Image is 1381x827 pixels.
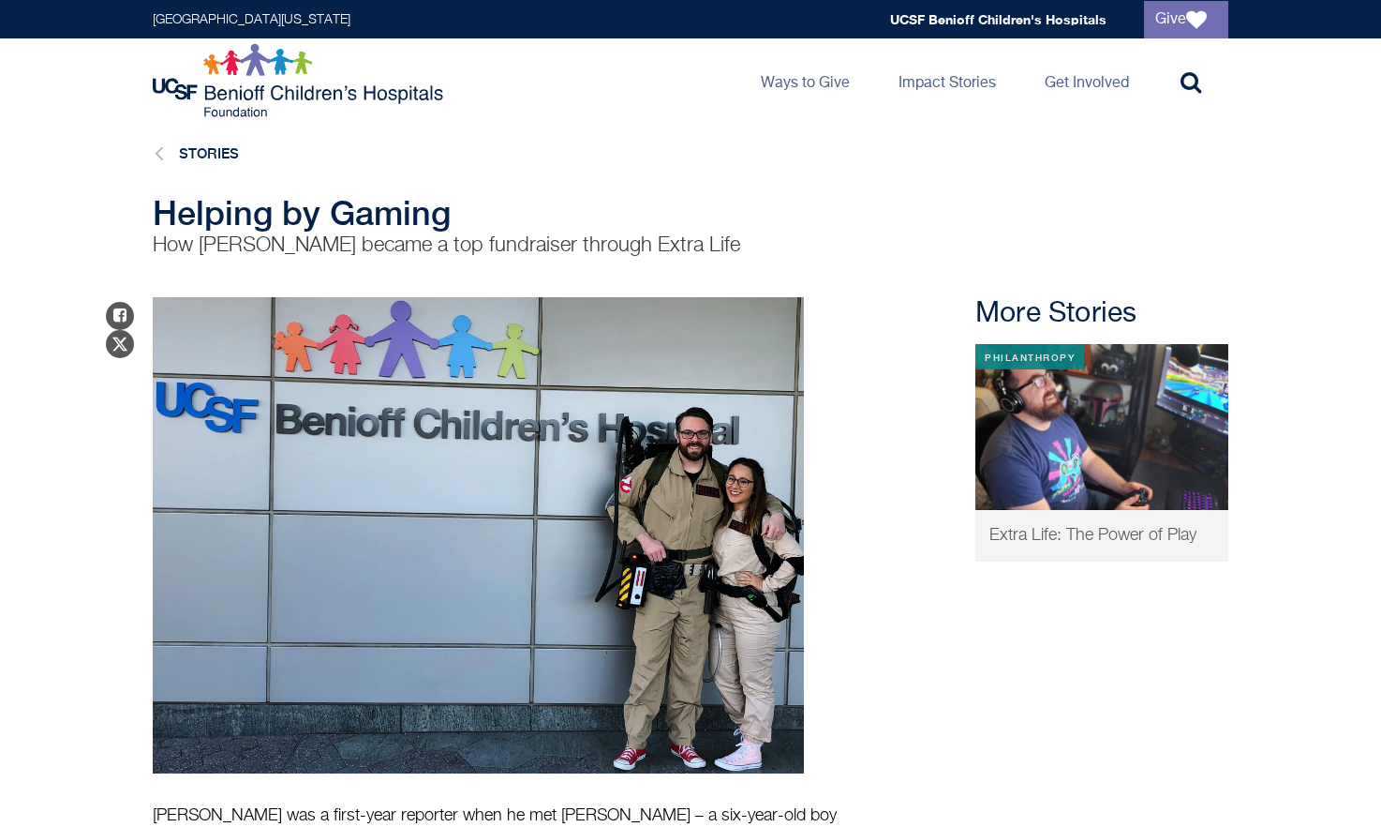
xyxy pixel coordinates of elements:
a: Stories [179,145,239,161]
img: Greg and logo [153,297,804,774]
a: UCSF Benioff Children's Hospitals [890,11,1106,27]
a: Give [1144,1,1228,38]
span: Helping by Gaming [153,193,451,233]
a: Impact Stories [884,38,1011,123]
img: Extra Life: The Power of Play [975,344,1228,510]
p: How [PERSON_NAME] became a top fundraiser through Extra Life [153,232,874,260]
a: [GEOGRAPHIC_DATA][US_STATE] [153,13,350,26]
div: Philanthropy [975,344,1084,369]
a: Ways to Give [746,38,865,123]
span: Extra Life: The Power of Play [989,527,1196,544]
img: Logo for UCSF Benioff Children's Hospitals Foundation [153,43,448,118]
a: Philanthropy Extra Life: The Power of Play Extra Life: The Power of Play [975,344,1228,562]
h2: More Stories [975,297,1228,331]
a: Get Involved [1030,38,1144,123]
